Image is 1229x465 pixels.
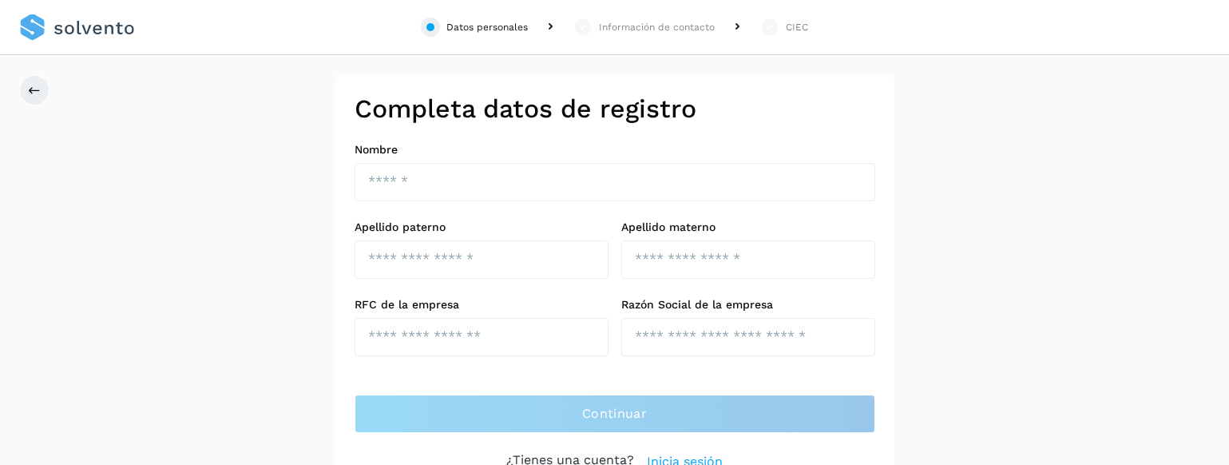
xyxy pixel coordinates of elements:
[355,221,609,234] label: Apellido paterno
[355,395,875,433] button: Continuar
[582,405,647,423] span: Continuar
[355,298,609,312] label: RFC de la empresa
[355,143,875,157] label: Nombre
[621,221,875,234] label: Apellido materno
[786,20,808,34] div: CIEC
[355,93,875,124] h2: Completa datos de registro
[446,20,528,34] div: Datos personales
[599,20,715,34] div: Información de contacto
[621,298,875,312] label: Razón Social de la empresa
